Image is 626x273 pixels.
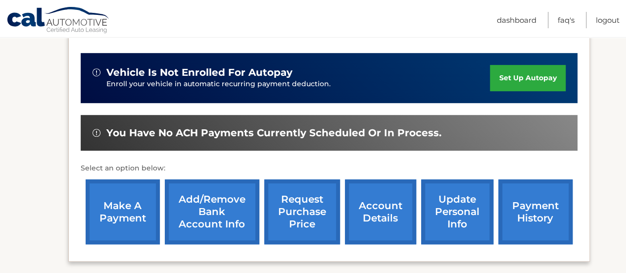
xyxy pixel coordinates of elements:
[498,179,573,244] a: payment history
[421,179,493,244] a: update personal info
[81,163,578,174] p: Select an option below:
[345,179,416,244] a: account details
[165,179,259,244] a: Add/Remove bank account info
[497,12,536,28] a: Dashboard
[106,127,441,139] span: You have no ACH payments currently scheduled or in process.
[596,12,620,28] a: Logout
[106,66,292,79] span: vehicle is not enrolled for autopay
[6,6,110,35] a: Cal Automotive
[86,179,160,244] a: make a payment
[106,79,490,90] p: Enroll your vehicle in automatic recurring payment deduction.
[93,129,100,137] img: alert-white.svg
[490,65,565,91] a: set up autopay
[558,12,575,28] a: FAQ's
[93,68,100,76] img: alert-white.svg
[264,179,340,244] a: request purchase price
